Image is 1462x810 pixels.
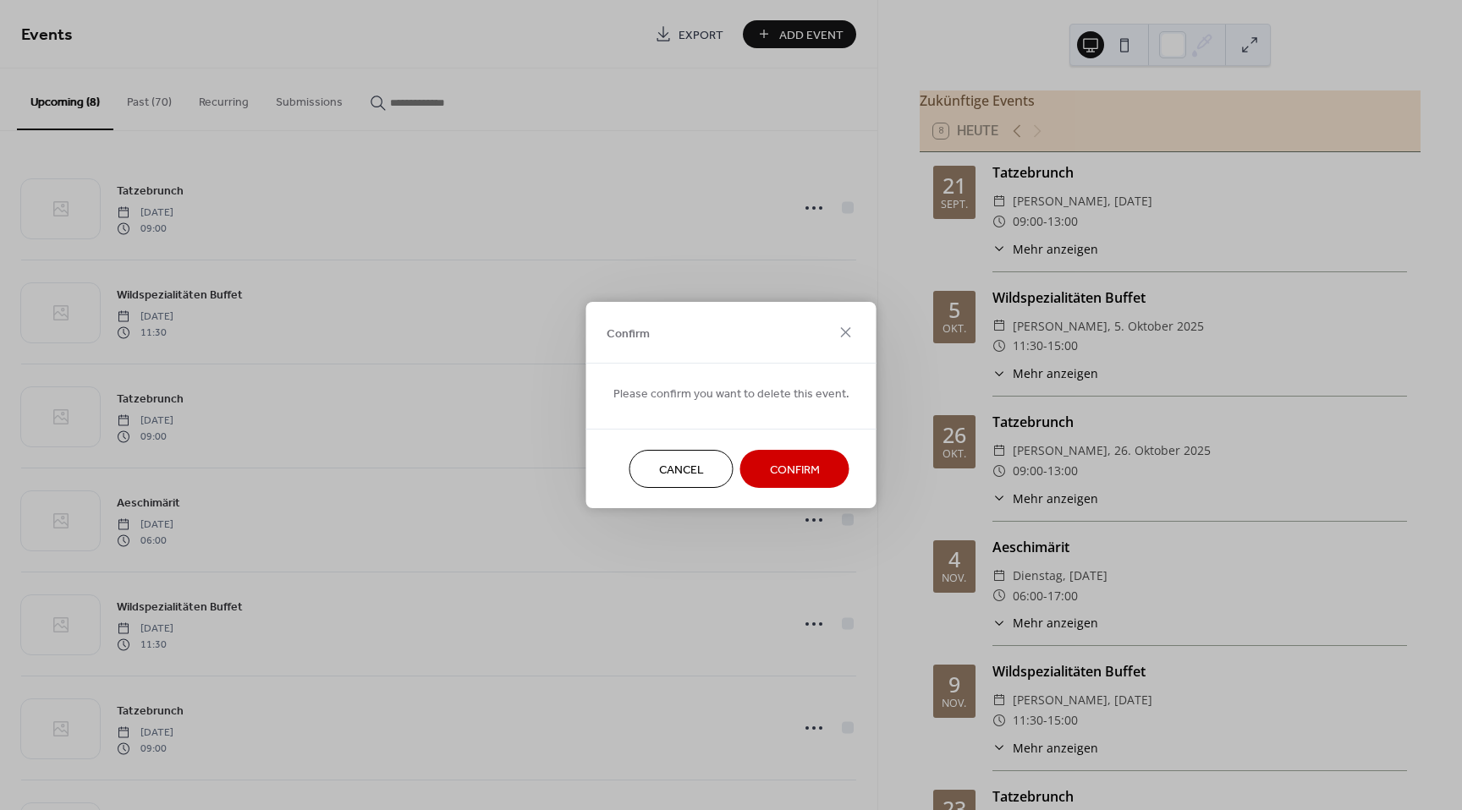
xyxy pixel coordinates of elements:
button: Confirm [740,450,849,488]
span: Cancel [659,462,704,479]
span: Confirm [770,462,820,479]
button: Cancel [629,450,734,488]
span: Confirm [607,325,650,342]
span: Please confirm you want to delete this event. [613,386,849,403]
